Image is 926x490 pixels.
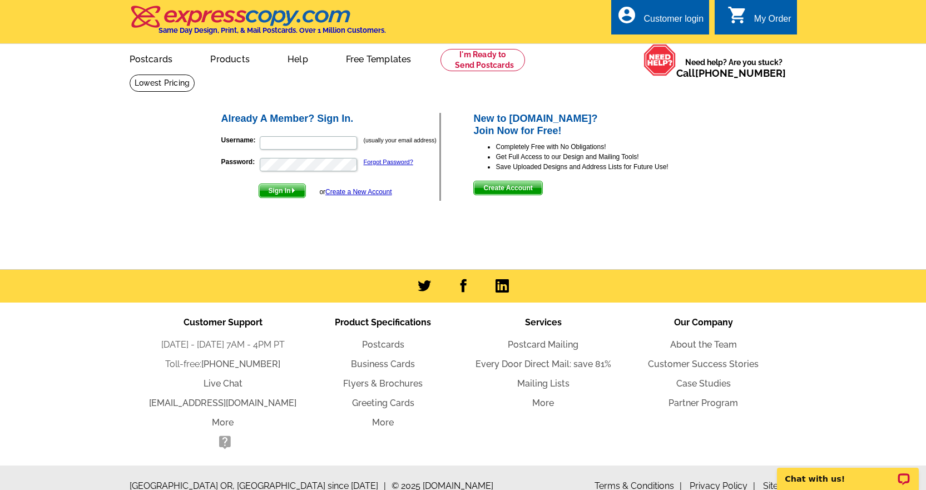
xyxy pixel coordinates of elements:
[143,358,303,371] li: Toll-free:
[149,398,296,408] a: [EMAIL_ADDRESS][DOMAIN_NAME]
[335,317,431,328] span: Product Specifications
[473,113,706,137] h2: New to [DOMAIN_NAME]? Join Now for Free!
[668,398,738,408] a: Partner Program
[770,455,926,490] iframe: LiveChat chat widget
[130,13,386,34] a: Same Day Design, Print, & Mail Postcards. Over 1 Million Customers.
[362,339,404,350] a: Postcards
[221,113,440,125] h2: Already A Member? Sign In.
[291,188,296,193] img: button-next-arrow-white.png
[351,359,415,369] a: Business Cards
[212,417,234,428] a: More
[270,45,326,71] a: Help
[259,184,306,198] button: Sign In
[364,159,413,165] a: Forgot Password?
[617,5,637,25] i: account_circle
[204,378,242,389] a: Live Chat
[727,12,791,26] a: shopping_cart My Order
[328,45,429,71] a: Free Templates
[496,162,706,172] li: Save Uploaded Designs and Address Lists for Future Use!
[476,359,611,369] a: Every Door Direct Mail: save 81%
[676,67,786,79] span: Call
[508,339,578,350] a: Postcard Mailing
[474,181,542,195] span: Create Account
[473,181,542,195] button: Create Account
[517,378,570,389] a: Mailing Lists
[643,14,704,29] div: Customer login
[496,152,706,162] li: Get Full Access to our Design and Mailing Tools!
[343,378,423,389] a: Flyers & Brochures
[112,45,191,71] a: Postcards
[325,188,392,196] a: Create a New Account
[352,398,414,408] a: Greeting Cards
[643,44,676,76] img: help
[676,378,731,389] a: Case Studies
[617,12,704,26] a: account_circle Customer login
[648,359,759,369] a: Customer Success Stories
[674,317,733,328] span: Our Company
[259,184,305,197] span: Sign In
[319,187,392,197] div: or
[676,57,791,79] span: Need help? Are you stuck?
[221,135,259,145] label: Username:
[192,45,268,71] a: Products
[364,137,437,143] small: (usually your email address)
[754,14,791,29] div: My Order
[201,359,280,369] a: [PHONE_NUMBER]
[670,339,737,350] a: About the Team
[695,67,786,79] a: [PHONE_NUMBER]
[496,142,706,152] li: Completely Free with No Obligations!
[143,338,303,352] li: [DATE] - [DATE] 7AM - 4PM PT
[372,417,394,428] a: More
[727,5,747,25] i: shopping_cart
[184,317,263,328] span: Customer Support
[532,398,554,408] a: More
[159,26,386,34] h4: Same Day Design, Print, & Mail Postcards. Over 1 Million Customers.
[221,157,259,167] label: Password:
[525,317,562,328] span: Services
